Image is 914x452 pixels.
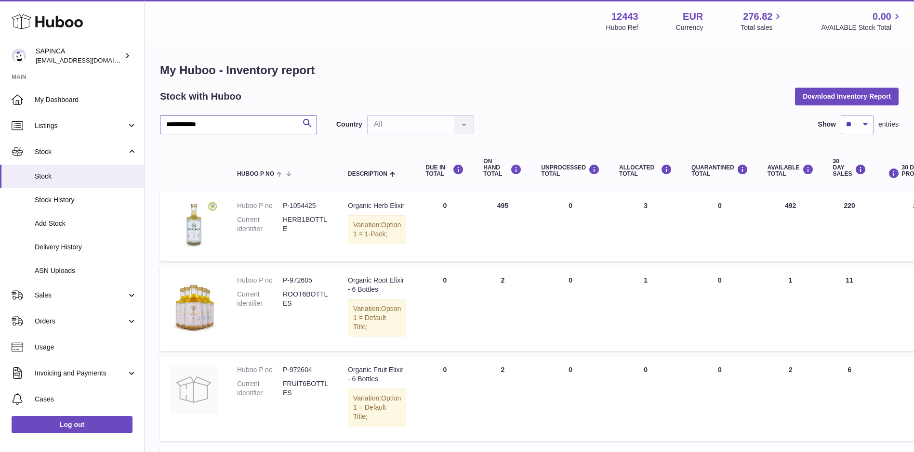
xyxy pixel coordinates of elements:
[823,356,876,440] td: 6
[474,192,531,261] td: 495
[160,63,899,78] h1: My Huboo - Inventory report
[611,10,638,23] strong: 12443
[758,192,823,261] td: 492
[35,317,127,326] span: Orders
[758,266,823,351] td: 1
[36,56,142,64] span: [EMAIL_ADDRESS][DOMAIN_NAME]
[531,356,609,440] td: 0
[609,266,682,351] td: 1
[619,164,672,177] div: ALLOCATED Total
[35,172,137,181] span: Stock
[170,201,218,249] img: product image
[768,164,814,177] div: AVAILABLE Total
[336,120,362,129] label: Country
[609,356,682,440] td: 0
[35,147,127,156] span: Stock
[353,394,401,420] span: Option 1 = Default Title;
[348,299,406,337] div: Variation:
[35,343,137,352] span: Usage
[474,266,531,351] td: 2
[348,171,387,177] span: Description
[12,416,132,433] a: Log out
[474,356,531,440] td: 2
[873,10,891,23] span: 0.00
[676,23,703,32] div: Currency
[170,365,218,413] img: product image
[353,305,401,331] span: Option 1 = Default Title;
[348,365,406,384] div: Organic Fruit Elixir - 6 Bottles
[348,201,406,210] div: Organic Herb Elixir
[353,221,401,238] span: Option 1 = 1-Pack;
[691,164,748,177] div: QUARANTINED Total
[237,201,283,210] dt: Huboo P no
[531,266,609,351] td: 0
[283,276,329,285] dd: P-972605
[741,23,783,32] span: Total sales
[283,379,329,398] dd: FRUIT6BOTTLES
[348,276,406,294] div: Organic Root Elixir - 6 Bottles
[283,365,329,375] dd: P-972604
[35,395,137,404] span: Cases
[36,47,122,65] div: SAPINCA
[821,23,902,32] span: AVAILABLE Stock Total
[823,266,876,351] td: 11
[683,10,703,23] strong: EUR
[283,201,329,210] dd: P-1054425
[283,215,329,233] dd: HERB1BOTTLE
[237,379,283,398] dt: Current identifier
[237,171,274,177] span: Huboo P no
[160,90,241,103] h2: Stock with Huboo
[35,291,127,300] span: Sales
[35,195,137,205] span: Stock History
[541,164,600,177] div: UNPROCESSED Total
[606,23,638,32] div: Huboo Ref
[823,192,876,261] td: 220
[237,276,283,285] dt: Huboo P no
[170,276,218,336] img: product image
[35,219,137,228] span: Add Stock
[818,120,836,129] label: Show
[609,192,682,261] td: 3
[237,215,283,233] dt: Current identifier
[237,290,283,308] dt: Current identifier
[743,10,772,23] span: 276.82
[795,88,899,105] button: Download Inventory Report
[483,158,522,178] div: ON HAND Total
[35,266,137,275] span: ASN Uploads
[878,120,899,129] span: entries
[741,10,783,32] a: 276.82 Total sales
[35,369,127,378] span: Invoicing and Payments
[35,95,137,104] span: My Dashboard
[35,243,137,252] span: Delivery History
[416,266,474,351] td: 0
[283,290,329,308] dd: ROOT6BOTTLES
[718,276,722,284] span: 0
[35,121,127,130] span: Listings
[237,365,283,375] dt: Huboo P no
[425,164,464,177] div: DUE IN TOTAL
[348,215,406,244] div: Variation:
[718,366,722,374] span: 0
[416,356,474,440] td: 0
[821,10,902,32] a: 0.00 AVAILABLE Stock Total
[12,49,26,63] img: internalAdmin-12443@internal.huboo.com
[348,388,406,426] div: Variation:
[758,356,823,440] td: 2
[531,192,609,261] td: 0
[833,158,866,178] div: 30 DAY SALES
[416,192,474,261] td: 0
[718,202,722,209] span: 0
